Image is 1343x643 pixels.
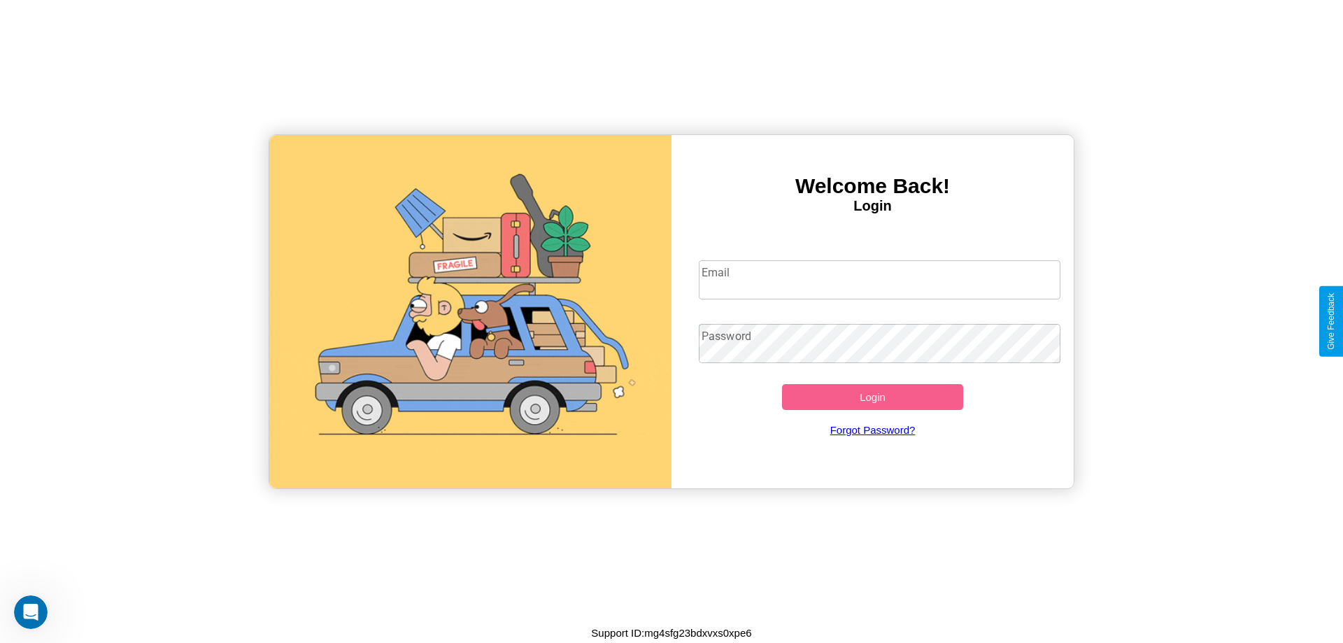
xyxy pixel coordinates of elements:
[671,174,1074,198] h3: Welcome Back!
[1326,293,1336,350] div: Give Feedback
[591,623,751,642] p: Support ID: mg4sfg23bdxvxs0xpe6
[692,410,1054,450] a: Forgot Password?
[14,595,48,629] iframe: Intercom live chat
[269,135,671,488] img: gif
[782,384,963,410] button: Login
[671,198,1074,214] h4: Login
